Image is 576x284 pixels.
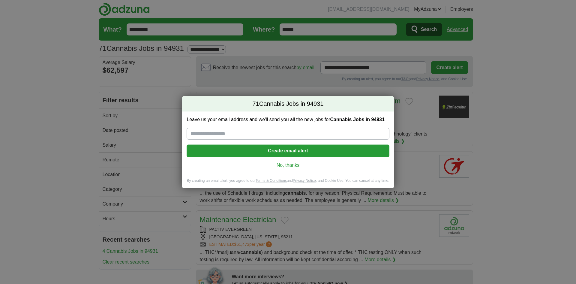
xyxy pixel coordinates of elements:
strong: Cannabis Jobs in 94931 [330,117,384,122]
label: Leave us your email address and we'll send you all the new jobs for [187,116,389,123]
a: Privacy Notice [293,179,316,183]
span: 71 [253,100,259,108]
a: Terms & Conditions [256,179,287,183]
button: Create email alert [187,145,389,157]
div: By creating an email alert, you agree to our and , and Cookie Use. You can cancel at any time. [182,178,394,188]
a: No, thanks [191,162,384,169]
h2: Cannabis Jobs in 94931 [182,96,394,112]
